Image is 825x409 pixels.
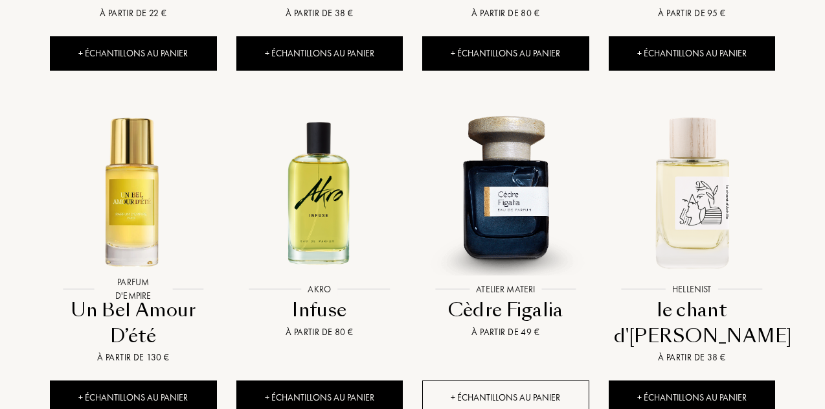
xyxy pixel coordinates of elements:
div: Un Bel Amour D’été [55,298,212,349]
img: Infuse Akro [236,108,403,275]
div: + Échantillons au panier [422,36,589,71]
a: le chant d'Achille HellenistHellenistle chant d'[PERSON_NAME]À partir de 38 € [609,93,776,380]
div: le chant d'[PERSON_NAME] [614,298,771,349]
div: À partir de 38 € [614,351,771,364]
div: À partir de 38 € [242,6,398,20]
img: le chant d'Achille Hellenist [608,108,776,275]
a: Infuse AkroAkroInfuseÀ partir de 80 € [236,93,403,355]
a: Un Bel Amour D’été Parfum d'EmpireParfum d'EmpireUn Bel Amour D’étéÀ partir de 130 € [50,93,217,380]
div: + Échantillons au panier [236,36,403,71]
div: À partir de 80 € [242,325,398,339]
div: + Échantillons au panier [50,36,217,71]
div: À partir de 49 € [427,325,584,339]
a: Cèdre Figalia Atelier MateriAtelier MateriCèdre FigaliaÀ partir de 49 € [422,93,589,355]
div: À partir de 22 € [55,6,212,20]
div: À partir de 95 € [614,6,771,20]
div: Infuse [242,298,398,323]
img: Cèdre Figalia Atelier Materi [422,108,589,275]
div: + Échantillons au panier [609,36,776,71]
img: Un Bel Amour D’été Parfum d'Empire [49,108,217,275]
div: À partir de 130 € [55,351,212,364]
div: Cèdre Figalia [427,298,584,323]
div: À partir de 80 € [427,6,584,20]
